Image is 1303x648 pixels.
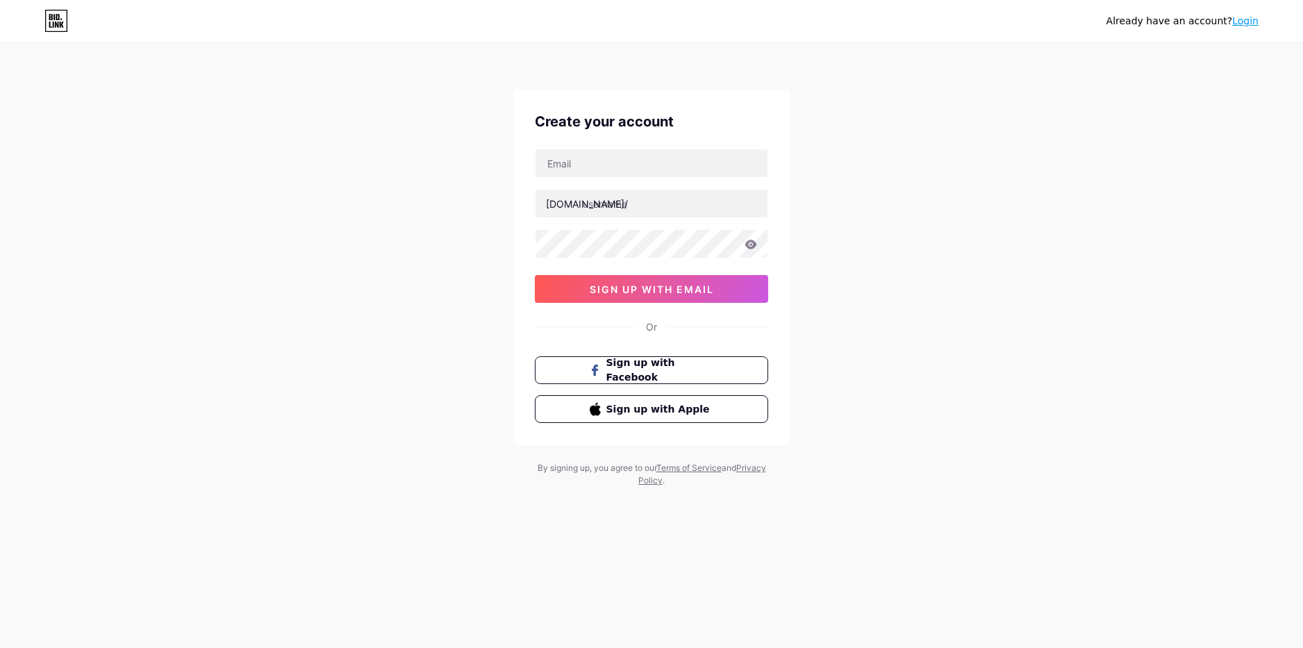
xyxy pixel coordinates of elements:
a: Login [1232,15,1259,26]
div: Already have an account? [1106,14,1259,28]
div: [DOMAIN_NAME]/ [546,197,628,211]
div: Or [646,319,657,334]
span: sign up with email [590,283,714,295]
div: Create your account [535,111,768,132]
button: Sign up with Facebook [535,356,768,384]
input: username [536,190,767,217]
input: Email [536,149,767,177]
div: By signing up, you agree to our and . [533,462,770,487]
button: sign up with email [535,275,768,303]
span: Sign up with Facebook [606,356,714,385]
button: Sign up with Apple [535,395,768,423]
span: Sign up with Apple [606,402,714,417]
a: Terms of Service [656,463,722,473]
